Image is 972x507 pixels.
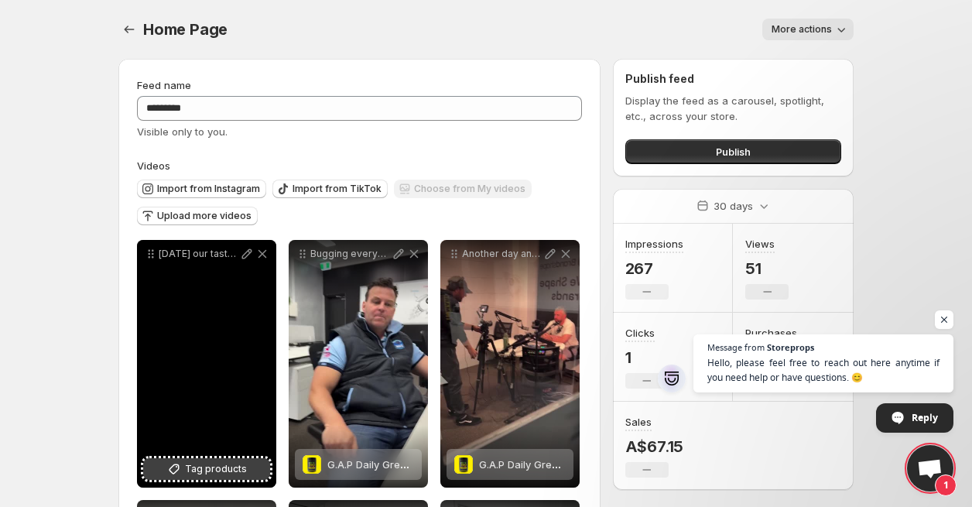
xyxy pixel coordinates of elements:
[716,144,751,159] span: Publish
[745,236,775,252] h3: Views
[762,19,854,40] button: More actions
[289,240,428,488] div: Bugging everyone I catch up with to try it out thanks matthewillsmith23 for being a good sport se...
[772,23,832,36] span: More actions
[625,348,669,367] p: 1
[137,79,191,91] span: Feed name
[462,248,542,260] p: Another day another positive test taste test that is
[143,20,228,39] span: Home Page
[159,248,239,260] p: [DATE] our taste testing reached new heights
[118,19,140,40] button: Settings
[157,210,252,222] span: Upload more videos
[137,159,170,172] span: Videos
[907,445,953,492] div: Open chat
[625,437,684,456] p: A$67.15
[625,139,841,164] button: Publish
[745,325,797,341] h3: Purchases
[440,240,580,488] div: Another day another positive test taste test that isG.A.P Daily Greens | Aminos | Protein TubG.A....
[707,343,765,351] span: Message from
[625,236,683,252] h3: Impressions
[272,180,388,198] button: Import from TikTok
[137,180,266,198] button: Import from Instagram
[767,343,814,351] span: Storeprops
[625,71,841,87] h2: Publish feed
[137,125,228,138] span: Visible only to you.
[310,248,391,260] p: Bugging everyone I catch up with to try it out thanks matthewillsmith23 for being a good sport se...
[625,259,683,278] p: 267
[303,455,321,474] img: G.A.P Daily Greens | Aminos | Protein Tub
[479,458,681,471] span: G.A.P Daily Greens | Aminos | Protein Tub
[707,355,939,385] span: Hello, please feel free to reach out here anytime if you need help or have questions. 😊
[625,414,652,430] h3: Sales
[625,325,655,341] h3: Clicks
[137,207,258,225] button: Upload more videos
[935,474,957,496] span: 1
[185,461,247,477] span: Tag products
[157,183,260,195] span: Import from Instagram
[625,93,841,124] p: Display the feed as a carousel, spotlight, etc., across your store.
[293,183,382,195] span: Import from TikTok
[912,404,938,431] span: Reply
[137,240,276,488] div: [DATE] our taste testing reached new heightsTag products
[454,455,473,474] img: G.A.P Daily Greens | Aminos | Protein Tub
[714,198,753,214] p: 30 days
[143,458,270,480] button: Tag products
[327,458,529,471] span: G.A.P Daily Greens | Aminos | Protein Tub
[745,259,789,278] p: 51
